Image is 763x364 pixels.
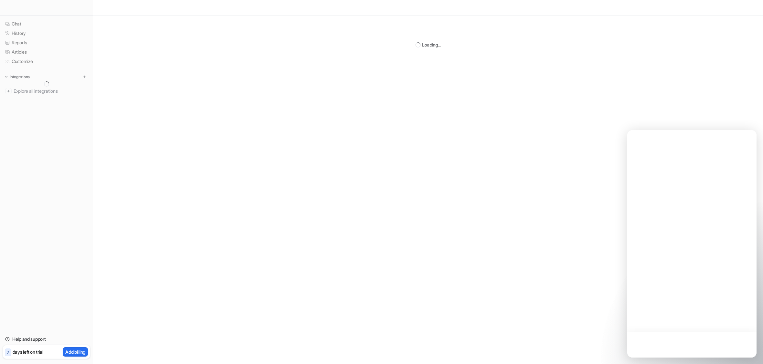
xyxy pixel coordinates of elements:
p: Add billing [65,348,85,355]
div: Loading... [422,41,440,48]
a: History [3,29,90,38]
img: expand menu [4,75,8,79]
button: Add billing [63,347,88,357]
p: 7 [7,349,9,355]
p: days left on trial [13,348,43,355]
p: Integrations [10,74,30,79]
a: Chat [3,19,90,28]
button: Integrations [3,74,32,80]
a: Reports [3,38,90,47]
a: Explore all integrations [3,87,90,96]
a: Customize [3,57,90,66]
img: menu_add.svg [82,75,87,79]
img: explore all integrations [5,88,12,94]
iframe: Intercom live chat [627,130,757,358]
a: Articles [3,47,90,57]
span: Explore all integrations [14,86,88,96]
a: Help and support [3,335,90,344]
